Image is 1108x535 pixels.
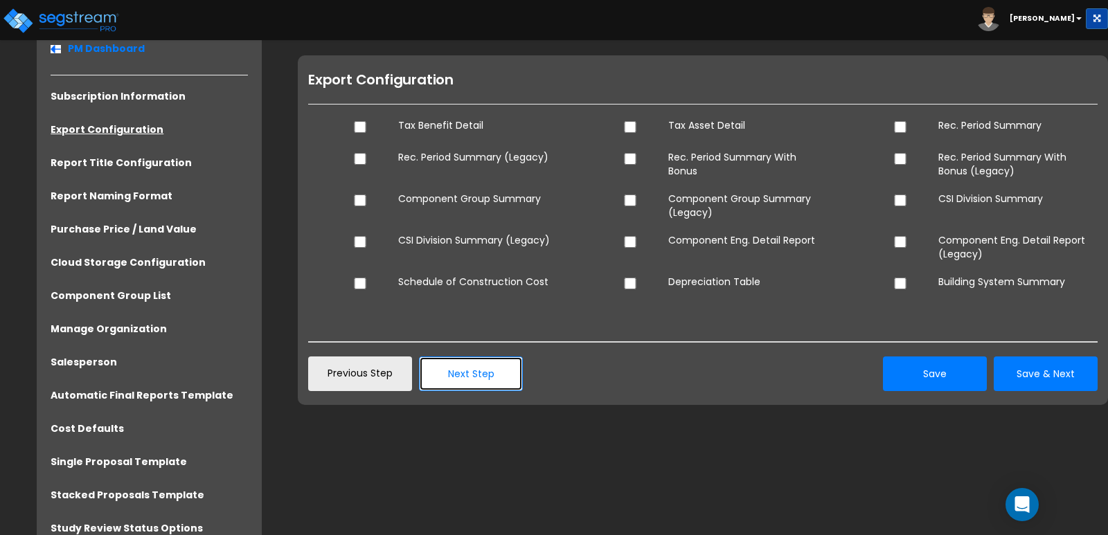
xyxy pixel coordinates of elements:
dd: Depreciation Table [658,275,838,289]
a: Component Group List [51,289,171,302]
h1: Export Configuration [308,69,1098,90]
a: Study Review Status Options [51,521,203,535]
button: Next Step [419,356,523,391]
a: Single Proposal Template [51,455,187,469]
a: Subscription Information [51,89,186,103]
dd: Component Group Summary (Legacy) [658,192,838,219]
a: Export Configuration [51,123,163,136]
button: Save [883,356,987,391]
img: avatar.png [976,7,1001,31]
img: Back [51,45,61,53]
dd: Tax Benefit Detail [388,118,568,132]
dd: Tax Asset Detail [658,118,838,132]
dd: Component Group Summary [388,192,568,206]
dd: Schedule of Construction Cost [388,275,568,289]
a: Report Title Configuration [51,156,192,170]
a: Stacked Proposals Template [51,488,204,502]
dd: Rec. Period Summary With Bonus (Legacy) [928,150,1108,178]
dd: Component Eng. Detail Report (Legacy) [928,233,1108,261]
b: [PERSON_NAME] [1010,13,1075,24]
dd: Rec. Period Summary [928,118,1108,132]
button: Save & Next [994,356,1098,391]
a: Cloud Storage Configuration [51,255,206,269]
a: Salesperson [51,355,117,369]
a: Automatic Final Reports Template [51,388,233,402]
dd: Component Eng. Detail Report [658,233,838,247]
div: Open Intercom Messenger [1006,488,1039,521]
dd: CSI Division Summary [928,192,1108,206]
a: Purchase Price / Land Value [51,222,197,236]
a: Report Naming Format [51,189,172,203]
dd: Building System Summary [928,275,1108,289]
dd: Rec. Period Summary (Legacy) [388,150,568,164]
dd: Rec. Period Summary With Bonus [658,150,838,178]
dd: CSI Division Summary (Legacy) [388,233,568,247]
img: logo_pro_r.png [2,7,120,35]
a: Previous Step [308,356,412,391]
a: PM Dashboard [51,42,145,55]
a: Manage Organization [51,322,167,336]
a: Cost Defaults [51,421,124,435]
